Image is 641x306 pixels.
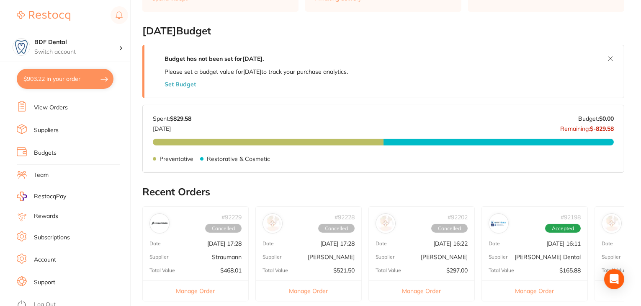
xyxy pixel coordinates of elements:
p: Date [149,241,161,246]
p: Please set a budget value for [DATE] to track your purchase analytics. [165,68,348,75]
p: # 92228 [335,214,355,220]
span: Accepted [545,224,581,233]
p: Supplier [149,254,168,260]
button: Manage Order [369,280,474,301]
p: Total Value [149,267,175,273]
p: # 92202 [448,214,468,220]
p: Remaining: [560,122,614,132]
img: BDF Dental [13,39,30,55]
p: [PERSON_NAME] [421,254,468,260]
p: Preventative [160,156,193,162]
button: Manage Order [482,280,587,301]
img: Restocq Logo [17,11,70,21]
a: Subscriptions [34,233,70,242]
p: Supplier [602,254,620,260]
img: RestocqPay [17,192,27,201]
p: Supplier [263,254,281,260]
img: Henry Schein Halas [265,215,281,231]
p: Switch account [34,48,119,56]
p: [PERSON_NAME] [308,254,355,260]
img: Erskine Dental [491,215,507,231]
h2: [DATE] Budget [142,25,624,37]
p: [DATE] [153,122,191,132]
p: Total Value [602,267,627,273]
img: Straumann [152,215,167,231]
p: Budget: [578,115,614,122]
a: Restocq Logo [17,6,70,26]
p: Date [489,241,500,246]
p: [DATE] 17:28 [320,240,355,247]
p: $468.01 [220,267,242,274]
p: $165.88 [559,267,581,274]
img: Adam Dental [604,215,620,231]
p: Restorative & Cosmetic [207,156,270,162]
p: $521.50 [333,267,355,274]
p: [DATE] 16:11 [546,240,581,247]
button: Set Budget [165,81,196,88]
strong: $829.58 [170,115,191,122]
p: Date [376,241,387,246]
a: Support [34,278,55,287]
p: # 92198 [561,214,581,220]
p: [DATE] 16:22 [433,240,468,247]
p: Supplier [376,254,394,260]
p: Supplier [489,254,507,260]
span: Cancelled [205,224,242,233]
img: Adam Dental [378,215,394,231]
span: RestocqPay [34,192,66,201]
p: Straumann [212,254,242,260]
strong: $-829.58 [590,125,614,132]
h2: Recent Orders [142,186,624,198]
a: View Orders [34,104,68,112]
p: Spent: [153,115,191,122]
span: Cancelled [318,224,355,233]
a: Team [34,171,49,179]
button: Manage Order [256,280,361,301]
strong: Budget has not been set for [DATE] . [165,55,264,62]
button: $903.22 in your order [17,69,113,89]
h4: BDF Dental [34,38,119,47]
p: # 92229 [221,214,242,220]
button: Manage Order [143,280,248,301]
p: $297.00 [446,267,468,274]
a: Budgets [34,149,57,157]
p: Total Value [263,267,288,273]
a: RestocqPay [17,192,66,201]
span: Cancelled [431,224,468,233]
a: Suppliers [34,126,59,135]
a: Account [34,256,56,264]
p: [DATE] 17:28 [207,240,242,247]
a: Rewards [34,212,58,220]
div: Open Intercom Messenger [604,269,624,289]
p: Date [263,241,274,246]
p: Total Value [376,267,401,273]
p: Total Value [489,267,514,273]
p: [PERSON_NAME] Dental [515,254,581,260]
strong: $0.00 [599,115,614,122]
p: Date [602,241,613,246]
